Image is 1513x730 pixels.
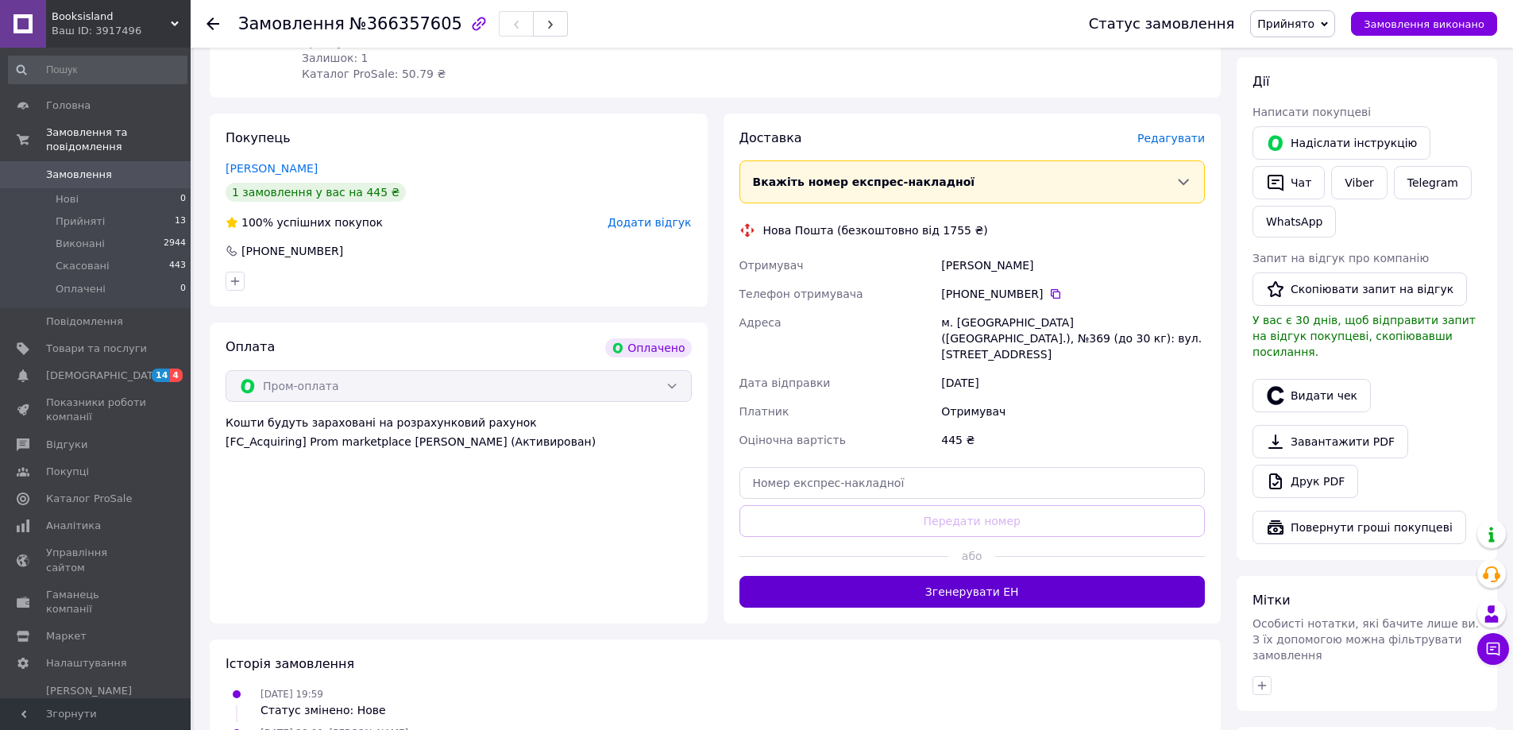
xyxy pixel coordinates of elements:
[1394,166,1472,199] a: Telegram
[46,98,91,113] span: Головна
[56,237,105,251] span: Виконані
[753,176,975,188] span: Вкажіть номер експрес-накладної
[349,14,462,33] span: №366357605
[739,288,863,300] span: Телефон отримувача
[46,126,191,154] span: Замовлення та повідомлення
[1252,379,1371,412] button: Видати чек
[739,259,804,272] span: Отримувач
[739,434,846,446] span: Оціночна вартість
[226,656,354,671] span: Історія замовлення
[56,282,106,296] span: Оплачені
[46,369,164,383] span: [DEMOGRAPHIC_DATA]
[226,183,406,202] div: 1 замовлення у вас на 445 ₴
[240,243,345,259] div: [PHONE_NUMBER]
[206,16,219,32] div: Повернутися назад
[46,396,147,424] span: Показники роботи компанії
[1252,511,1466,544] button: Повернути гроші покупцеві
[1137,132,1205,145] span: Редагувати
[226,162,318,175] a: [PERSON_NAME]
[152,369,170,382] span: 14
[169,259,186,273] span: 443
[226,214,383,230] div: успішних покупок
[1477,633,1509,665] button: Чат з покупцем
[941,286,1205,302] div: [PHONE_NUMBER]
[46,629,87,643] span: Маркет
[739,130,802,145] span: Доставка
[938,251,1208,280] div: [PERSON_NAME]
[302,52,369,64] span: Залишок: 1
[1252,314,1476,358] span: У вас є 30 днів, щоб відправити запит на відгук покупцеві, скопіювавши посилання.
[938,369,1208,397] div: [DATE]
[739,576,1206,608] button: Згенерувати ЕН
[56,259,110,273] span: Скасовані
[46,342,147,356] span: Товари та послуги
[261,689,323,700] span: [DATE] 19:59
[1252,206,1336,238] a: WhatsApp
[1331,166,1387,199] a: Viber
[948,548,995,564] span: або
[938,397,1208,426] div: Отримувач
[938,308,1208,369] div: м. [GEOGRAPHIC_DATA] ([GEOGRAPHIC_DATA].), №369 (до 30 кг): вул. [STREET_ADDRESS]
[1252,74,1269,89] span: Дії
[739,405,789,418] span: Платник
[56,214,105,229] span: Прийняті
[8,56,187,84] input: Пошук
[226,339,275,354] span: Оплата
[1252,272,1467,306] button: Скопіювати запит на відгук
[46,465,89,479] span: Покупці
[46,519,101,533] span: Аналітика
[46,588,147,616] span: Гаманець компанії
[1252,617,1479,662] span: Особисті нотатки, які бачите лише ви. З їх допомогою можна фільтрувати замовлення
[1252,252,1429,265] span: Запит на відгук про компанію
[759,222,992,238] div: Нова Пошта (безкоштовно від 1755 ₴)
[1252,425,1408,458] a: Завантажити PDF
[1089,16,1235,32] div: Статус замовлення
[46,492,132,506] span: Каталог ProSale
[46,546,147,574] span: Управління сайтом
[226,415,692,450] div: Кошти будуть зараховані на розрахунковий рахунок
[1364,18,1484,30] span: Замовлення виконано
[180,282,186,296] span: 0
[1351,12,1497,36] button: Замовлення виконано
[164,237,186,251] span: 2944
[241,216,273,229] span: 100%
[1252,166,1325,199] button: Чат
[938,426,1208,454] div: 445 ₴
[46,438,87,452] span: Відгуки
[302,36,386,48] span: Артикул: 1584
[1252,106,1371,118] span: Написати покупцеві
[170,369,183,382] span: 4
[739,316,782,329] span: Адреса
[175,214,186,229] span: 13
[739,377,831,389] span: Дата відправки
[46,168,112,182] span: Замовлення
[1252,465,1358,498] a: Друк PDF
[261,702,386,718] div: Статус змінено: Нове
[180,192,186,207] span: 0
[608,216,691,229] span: Додати відгук
[226,130,291,145] span: Покупець
[226,434,692,450] div: [FC_Acquiring] Prom marketplace [PERSON_NAME] (Активирован)
[52,10,171,24] span: Booksisland
[739,467,1206,499] input: Номер експрес-накладної
[46,656,127,670] span: Налаштування
[46,315,123,329] span: Повідомлення
[52,24,191,38] div: Ваш ID: 3917496
[1252,593,1291,608] span: Мітки
[46,684,147,728] span: [PERSON_NAME] та рахунки
[1257,17,1314,30] span: Прийнято
[605,338,691,357] div: Оплачено
[56,192,79,207] span: Нові
[238,14,345,33] span: Замовлення
[302,68,446,80] span: Каталог ProSale: 50.79 ₴
[1252,126,1430,160] button: Надіслати інструкцію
